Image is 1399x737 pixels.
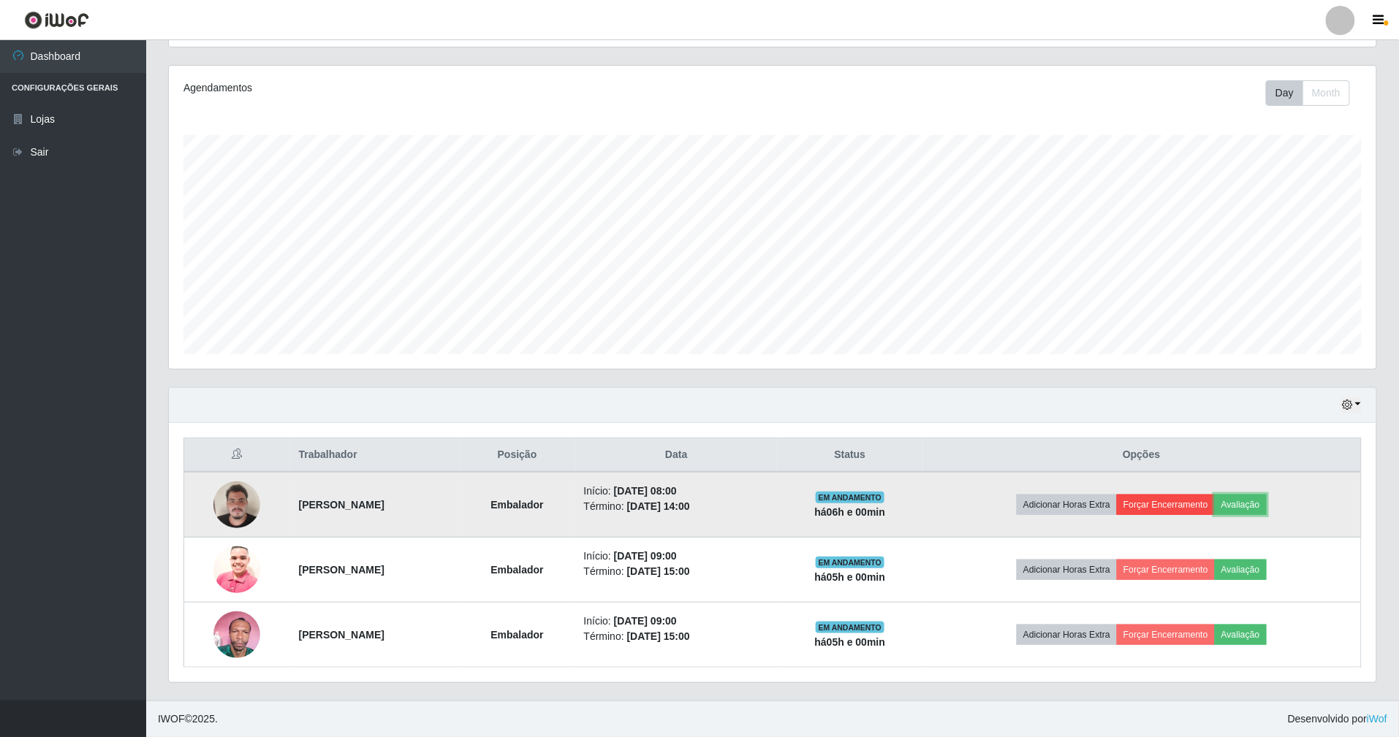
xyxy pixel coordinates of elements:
[614,485,677,497] time: [DATE] 08:00
[290,438,460,473] th: Trabalhador
[299,564,384,576] strong: [PERSON_NAME]
[1266,80,1350,106] div: First group
[584,564,770,579] li: Término:
[584,614,770,629] li: Início:
[1215,560,1267,580] button: Avaliação
[490,564,543,576] strong: Embalador
[1215,625,1267,645] button: Avaliação
[213,603,260,665] img: 1753956520242.jpeg
[1017,560,1117,580] button: Adicionar Horas Extra
[1017,494,1117,515] button: Adicionar Horas Extra
[584,484,770,499] li: Início:
[815,571,886,583] strong: há 05 h e 00 min
[490,629,543,641] strong: Embalador
[778,438,922,473] th: Status
[815,636,886,648] strong: há 05 h e 00 min
[1367,713,1387,725] a: iWof
[1288,711,1387,727] span: Desenvolvido por
[1303,80,1350,106] button: Month
[213,539,260,601] img: 1744125761618.jpeg
[584,499,770,514] li: Término:
[24,11,89,29] img: CoreUI Logo
[213,473,260,535] img: 1701355705796.jpeg
[1117,560,1215,580] button: Forçar Encerramento
[627,630,690,642] time: [DATE] 15:00
[627,565,690,577] time: [DATE] 15:00
[299,499,384,511] strong: [PERSON_NAME]
[1266,80,1362,106] div: Toolbar with button groups
[816,557,885,568] span: EM ANDAMENTO
[1017,625,1117,645] button: Adicionar Horas Extra
[460,438,575,473] th: Posição
[584,549,770,564] li: Início:
[816,492,885,503] span: EM ANDAMENTO
[158,713,185,725] span: IWOF
[1215,494,1267,515] button: Avaliação
[815,506,886,518] strong: há 06 h e 00 min
[183,80,661,96] div: Agendamentos
[614,615,677,627] time: [DATE] 09:00
[158,711,218,727] span: © 2025 .
[614,550,677,562] time: [DATE] 09:00
[575,438,778,473] th: Data
[1266,80,1303,106] button: Day
[490,499,543,511] strong: Embalador
[627,500,690,512] time: [DATE] 14:00
[816,622,885,633] span: EM ANDAMENTO
[584,629,770,644] li: Término:
[1117,625,1215,645] button: Forçar Encerramento
[1117,494,1215,515] button: Forçar Encerramento
[299,629,384,641] strong: [PERSON_NAME]
[922,438,1362,473] th: Opções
